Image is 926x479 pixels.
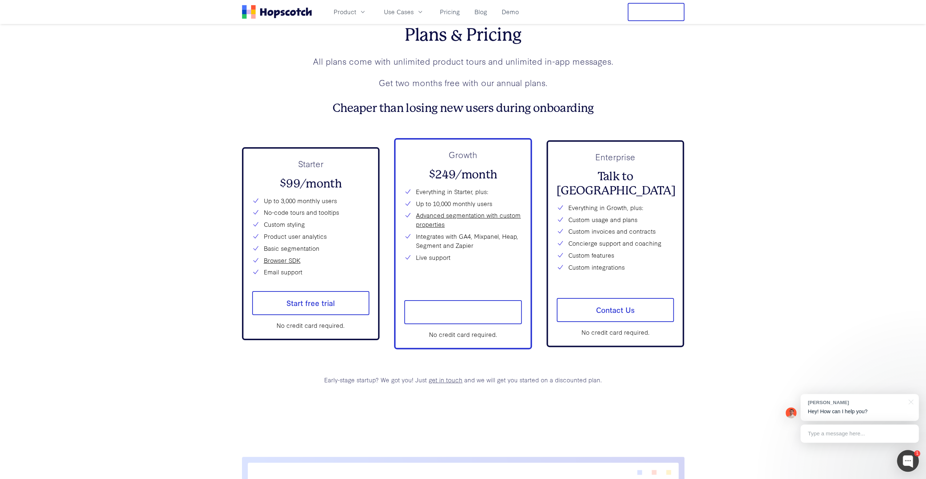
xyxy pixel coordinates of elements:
[252,220,370,229] li: Custom styling
[404,187,522,196] li: Everything in Starter, plus:
[252,196,370,205] li: Up to 3,000 monthly users
[252,208,370,217] li: No-code tours and tooltips
[252,267,370,277] li: Email support
[242,55,684,68] p: All plans come with unlimited product tours and unlimited in-app messages.
[557,298,674,322] a: Contact Us
[404,148,522,161] p: Growth
[264,256,301,265] a: Browser SDK
[557,263,674,272] li: Custom integrations
[404,300,522,324] a: Start free trial
[800,424,919,443] div: Type a message here...
[242,375,684,385] p: Early-stage startup? We got you! Just and we will get you started on a discounted plan.
[557,150,674,163] p: Enterprise
[499,6,522,18] a: Demo
[557,215,674,224] li: Custom usage and plans
[557,251,674,260] li: Custom features
[252,291,370,315] a: Start free trial
[404,168,522,182] h2: $249/month
[808,399,904,406] div: [PERSON_NAME]
[242,25,684,46] h2: Plans & Pricing
[242,76,684,89] p: Get two months free with our annual plans.
[329,6,371,18] button: Product
[557,239,674,248] li: Concierge support and coaching
[404,330,522,339] div: No credit card required.
[252,232,370,241] li: Product user analytics
[557,227,674,236] li: Custom invoices and contracts
[557,170,674,198] h2: Talk to [GEOGRAPHIC_DATA]
[252,177,370,191] h2: $99/month
[472,6,490,18] a: Blog
[404,232,522,250] li: Integrates with GA4, Mixpanel, Heap, Segment and Zapier
[242,5,312,19] a: Home
[808,408,911,415] p: Hey! How can I help you?
[242,101,684,115] h3: Cheaper than losing new users during onboarding
[914,450,920,456] div: 1
[437,6,463,18] a: Pricing
[404,199,522,208] li: Up to 10,000 monthly users
[252,157,370,170] p: Starter
[429,375,462,384] a: get in touch
[786,407,796,418] img: Mark Spera
[416,211,522,229] a: Advanced segmentation with custom properties
[557,203,674,212] li: Everything in Growth, plus:
[628,3,684,21] button: Free Trial
[557,328,674,337] div: No credit card required.
[252,321,370,330] div: No credit card required.
[252,244,370,253] li: Basic segmentation
[404,253,522,262] li: Live support
[379,6,428,18] button: Use Cases
[384,7,414,16] span: Use Cases
[334,7,356,16] span: Product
